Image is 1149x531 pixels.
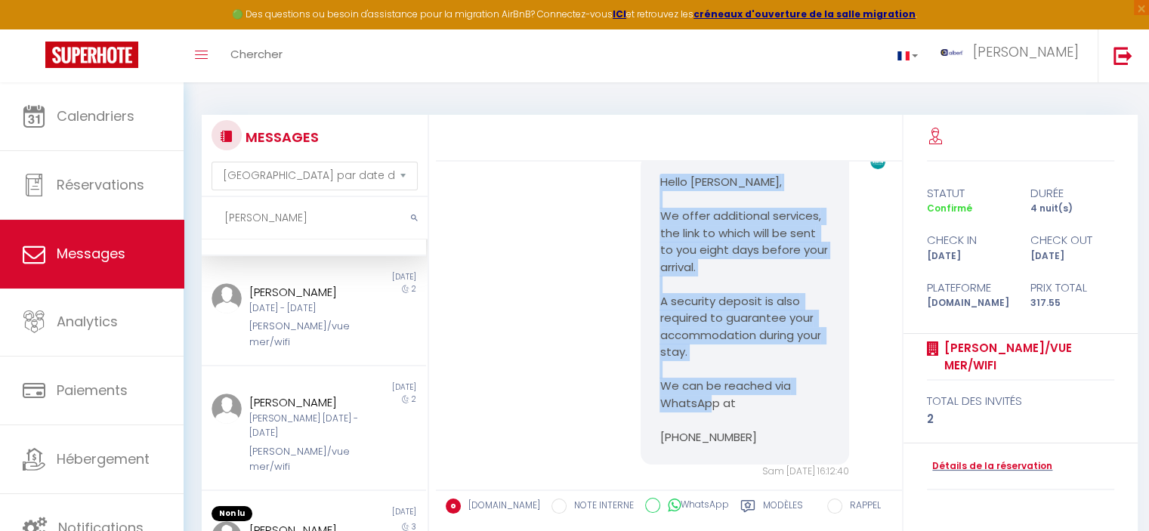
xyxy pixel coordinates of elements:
[412,283,416,295] span: 2
[230,46,283,62] span: Chercher
[842,499,881,515] label: RAPPEL
[917,296,1021,310] div: [DOMAIN_NAME]
[242,120,319,154] h3: MESSAGES
[763,499,803,517] label: Modèles
[613,8,626,20] a: ICI
[973,42,1079,61] span: [PERSON_NAME]
[1021,231,1124,249] div: check out
[249,412,360,440] div: [PERSON_NAME] [DATE] - [DATE]
[869,155,887,169] img: ...
[1021,249,1124,264] div: [DATE]
[412,394,416,405] span: 2
[249,283,360,301] div: [PERSON_NAME]
[314,506,425,521] div: [DATE]
[929,29,1098,82] a: ... [PERSON_NAME]
[57,381,128,400] span: Paiements
[202,197,428,239] input: Rechercher un mot clé
[659,174,830,446] pre: Hello [PERSON_NAME], We offer additional services, the link to which will be sent to you eight da...
[567,499,634,515] label: NOTE INTERNE
[57,312,118,331] span: Analytics
[249,394,360,412] div: [PERSON_NAME]
[917,279,1021,297] div: Plateforme
[1021,279,1124,297] div: Prix total
[917,231,1021,249] div: check in
[641,465,849,479] div: Sam [DATE] 16:12:40
[660,498,729,514] label: WhatsApp
[941,49,963,56] img: ...
[927,410,1114,428] div: 2
[12,6,57,51] button: Ouvrir le widget de chat LiveChat
[927,459,1052,474] a: Détails de la réservation
[219,29,294,82] a: Chercher
[1113,46,1132,65] img: logout
[57,449,150,468] span: Hébergement
[693,8,916,20] a: créneaux d'ouverture de la salle migration
[917,249,1021,264] div: [DATE]
[249,301,360,316] div: [DATE] - [DATE]
[212,283,242,313] img: ...
[1021,296,1124,310] div: 317.55
[927,392,1114,410] div: total des invités
[1021,202,1124,216] div: 4 nuit(s)
[212,506,252,521] span: Non lu
[314,381,425,394] div: [DATE]
[927,202,972,215] span: Confirmé
[45,42,138,68] img: Super Booking
[57,244,125,263] span: Messages
[314,271,425,283] div: [DATE]
[917,184,1021,202] div: statut
[57,107,134,125] span: Calendriers
[1021,184,1124,202] div: durée
[249,444,360,475] div: [PERSON_NAME]/vue mer/wifi
[212,394,242,424] img: ...
[57,175,144,194] span: Réservations
[461,499,540,515] label: [DOMAIN_NAME]
[249,319,360,350] div: [PERSON_NAME]/vue mer/wifi
[939,339,1114,375] a: [PERSON_NAME]/vue mer/wifi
